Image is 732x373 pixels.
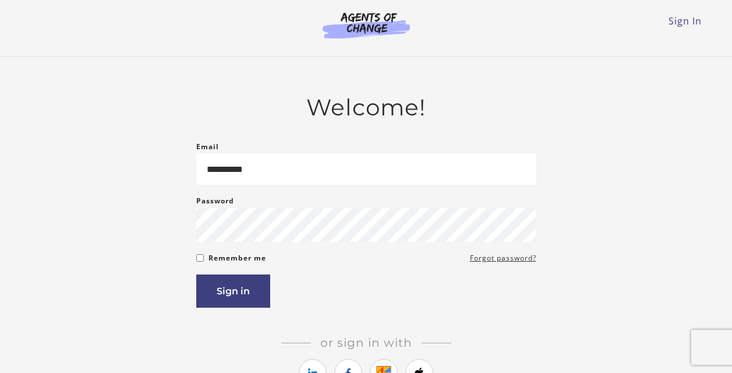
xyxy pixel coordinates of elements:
[208,251,266,265] label: Remember me
[311,336,422,350] span: Or sign in with
[196,94,536,121] h2: Welcome!
[669,15,702,27] a: Sign In
[310,12,422,38] img: Agents of Change Logo
[196,275,270,308] button: Sign in
[470,251,536,265] a: Forgot password?
[196,194,234,208] label: Password
[196,140,219,154] label: Email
